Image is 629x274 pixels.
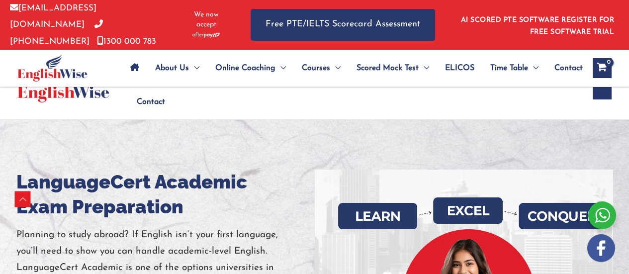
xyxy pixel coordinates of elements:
[587,234,615,262] img: white-facebook.png
[419,51,429,86] span: Menu Toggle
[129,85,165,119] a: Contact
[17,54,88,82] img: cropped-ew-logo
[207,51,294,86] a: Online CoachingMenu Toggle
[97,37,156,46] a: 1300 000 783
[215,51,275,86] span: Online Coaching
[357,51,419,86] span: Scored Mock Test
[186,10,226,30] span: We now accept
[122,51,583,86] nav: Site Navigation: Main Menu
[10,4,96,29] a: [EMAIL_ADDRESS][DOMAIN_NAME]
[528,51,539,86] span: Menu Toggle
[445,51,474,86] span: ELICOS
[189,51,199,86] span: Menu Toggle
[294,51,349,86] a: CoursesMenu Toggle
[455,8,619,41] aside: Header Widget 1
[593,58,612,78] a: View Shopping Cart, empty
[490,51,528,86] span: Time Table
[16,170,315,219] h1: LanguageCert Academic Exam Preparation
[251,9,435,40] a: Free PTE/IELTS Scorecard Assessment
[482,51,546,86] a: Time TableMenu Toggle
[275,51,286,86] span: Menu Toggle
[147,51,207,86] a: About UsMenu Toggle
[349,51,437,86] a: Scored Mock TestMenu Toggle
[330,51,341,86] span: Menu Toggle
[10,20,103,45] a: [PHONE_NUMBER]
[302,51,330,86] span: Courses
[192,32,220,38] img: Afterpay-Logo
[137,85,165,119] span: Contact
[546,51,583,86] a: Contact
[437,51,482,86] a: ELICOS
[155,51,189,86] span: About Us
[554,51,583,86] span: Contact
[461,16,615,36] a: AI SCORED PTE SOFTWARE REGISTER FOR FREE SOFTWARE TRIAL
